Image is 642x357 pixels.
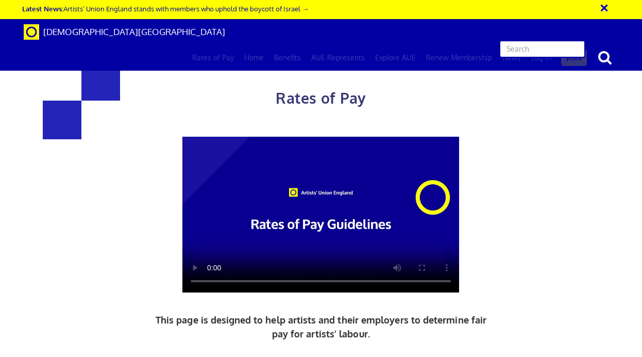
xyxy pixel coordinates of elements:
[421,45,497,71] a: Renew Membership
[16,19,233,45] a: Brand [DEMOGRAPHIC_DATA][GEOGRAPHIC_DATA]
[43,26,225,37] span: [DEMOGRAPHIC_DATA][GEOGRAPHIC_DATA]
[589,46,621,68] button: search
[269,45,306,71] a: Benefits
[561,49,587,66] a: Join
[370,45,421,71] a: Explore AUE
[526,45,556,71] a: Log in
[306,45,370,71] a: AUE Represents
[22,4,63,13] strong: Latest News:
[499,40,585,58] input: Search
[276,89,366,107] span: Rates of Pay
[22,4,309,13] a: Latest News:Artists’ Union England stands with members who uphold the boycott of Israel →
[239,45,269,71] a: Home
[497,45,526,71] a: News
[187,45,239,71] a: Rates of Pay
